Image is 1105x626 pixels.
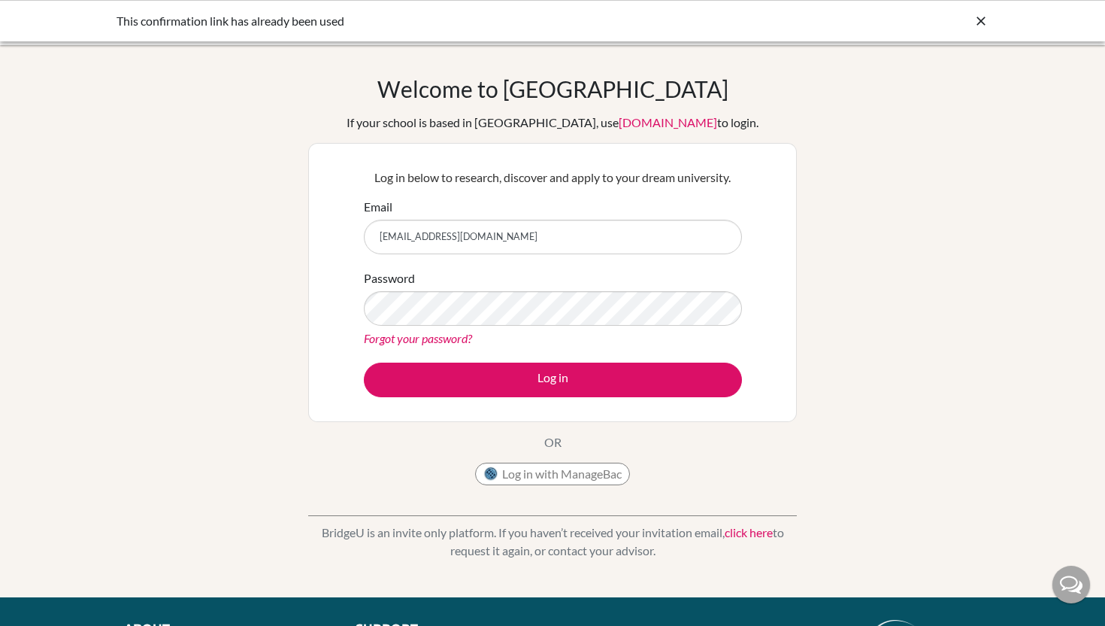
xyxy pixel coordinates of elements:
[347,114,758,132] div: If your school is based in [GEOGRAPHIC_DATA], use to login.
[725,525,773,539] a: click here
[364,363,742,397] button: Log in
[308,524,797,560] p: BridgeU is an invite only platform. If you haven’t received your invitation email, to request it ...
[377,75,728,102] h1: Welcome to [GEOGRAPHIC_DATA]
[619,115,717,129] a: [DOMAIN_NAME]
[475,463,630,485] button: Log in with ManageBac
[544,433,562,451] p: OR
[364,269,415,287] label: Password
[35,11,65,24] span: Help
[364,331,472,345] a: Forgot your password?
[364,198,392,216] label: Email
[117,12,763,30] div: This confirmation link has already been used
[364,169,742,187] p: Log in below to research, discover and apply to your dream university.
